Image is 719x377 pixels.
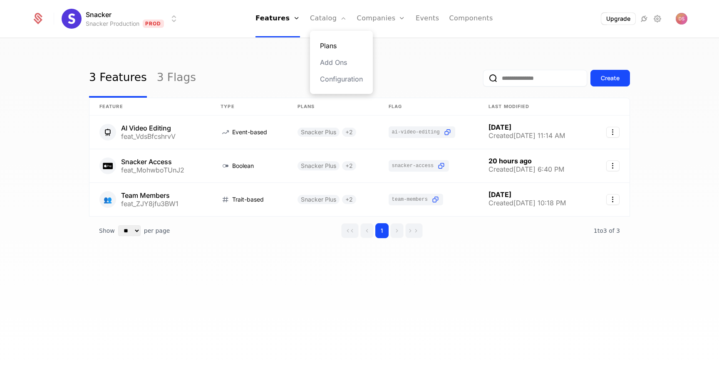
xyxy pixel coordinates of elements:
[594,227,616,234] span: 1 to 3 of
[320,41,363,51] a: Plans
[601,74,620,82] div: Create
[590,70,630,86] button: Create
[288,98,378,116] th: Plans
[479,98,591,116] th: Last Modified
[606,127,620,138] button: Select action
[89,59,147,98] a: 3 Features
[601,13,635,25] button: Upgrade
[157,59,196,98] a: 3 Flags
[639,14,649,24] a: Integrations
[320,74,363,84] a: Configuration
[606,194,620,205] button: Select action
[341,223,423,238] div: Page navigation
[143,20,164,28] span: Prod
[360,223,374,238] button: Go to previous page
[390,223,404,238] button: Go to next page
[62,9,82,29] img: Snacker
[211,98,288,116] th: Type
[320,57,363,67] a: Add Ons
[64,10,179,28] button: Select environment
[86,20,139,28] div: Snacker Production
[341,223,359,238] button: Go to first page
[86,10,112,20] span: Snacker
[606,160,620,171] button: Select action
[89,98,211,116] th: Feature
[676,13,687,25] img: Doug Silkstone
[89,217,630,245] div: Table pagination
[375,223,389,238] button: Go to page 1
[99,227,115,235] span: Show
[379,98,479,116] th: Flag
[652,14,662,24] a: Settings
[118,225,141,236] select: Select page size
[405,223,423,238] button: Go to last page
[594,227,620,234] span: 3
[676,13,687,25] button: Open user button
[144,227,170,235] span: per page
